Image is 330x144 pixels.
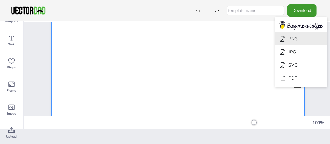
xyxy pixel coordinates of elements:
span: Text [9,42,15,47]
span: Image [7,111,16,116]
li: JPG [275,45,327,59]
span: Frame [7,88,16,93]
span: Template [5,19,18,24]
li: SVG [275,59,327,72]
ul: Download [275,17,327,87]
li: PDF [275,72,327,85]
li: PNG [275,32,327,45]
input: template name [227,6,284,15]
img: VectorDad-1.png [10,6,46,15]
div: 100 % [311,120,326,126]
button: Download [287,4,317,16]
span: [DOMAIN_NAME] [294,48,317,88]
span: Shape [7,65,16,70]
span: Upload [6,134,17,139]
img: buymecoffee.png [276,20,327,32]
